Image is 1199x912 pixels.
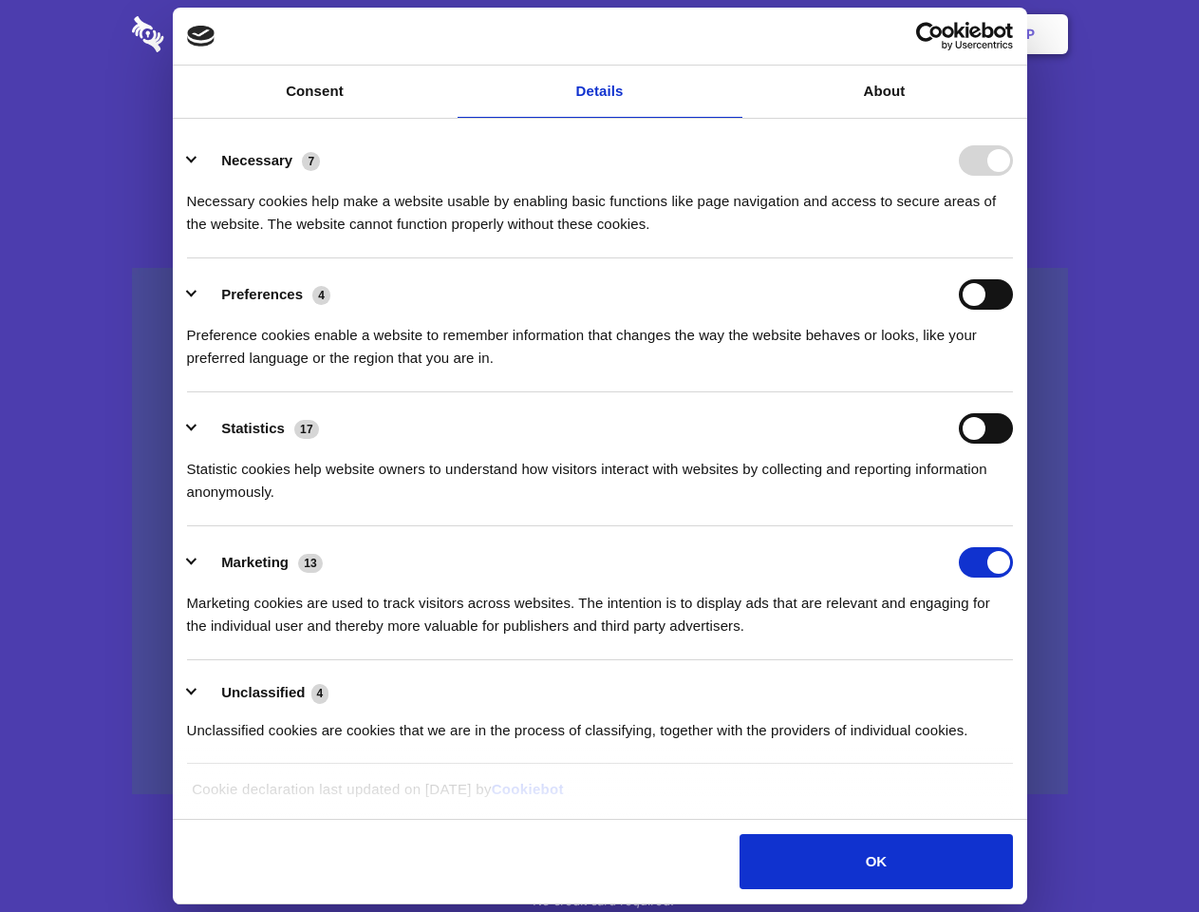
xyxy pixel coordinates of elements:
label: Necessary [221,152,292,168]
button: Unclassified (4) [187,681,341,705]
label: Marketing [221,554,289,570]
a: Login [861,5,944,64]
a: Cookiebot [492,781,564,797]
div: Marketing cookies are used to track visitors across websites. The intention is to display ads tha... [187,578,1013,637]
iframe: Drift Widget Chat Controller [1104,817,1176,889]
button: Preferences (4) [187,279,343,310]
button: Statistics (17) [187,413,331,444]
div: Unclassified cookies are cookies that we are in the process of classifying, together with the pro... [187,705,1013,742]
div: Necessary cookies help make a website usable by enabling basic functions like page navigation and... [187,176,1013,236]
a: About [742,66,1027,118]
a: Details [458,66,742,118]
a: Usercentrics Cookiebot - opens in a new window [847,22,1013,50]
div: Statistic cookies help website owners to understand how visitors interact with websites by collec... [187,444,1013,503]
button: Marketing (13) [187,547,335,578]
a: Consent [173,66,458,118]
span: 13 [298,554,323,573]
span: 4 [311,684,329,703]
a: Pricing [557,5,640,64]
div: Preference cookies enable a website to remember information that changes the way the website beha... [187,310,1013,370]
span: 17 [294,420,319,439]
label: Statistics [221,420,285,436]
a: Contact [770,5,857,64]
button: OK [740,834,1012,889]
button: Necessary (7) [187,145,332,176]
span: 7 [302,152,320,171]
h4: Auto-redaction of sensitive data, encrypted data sharing and self-destructing private chats. Shar... [132,173,1068,236]
a: Wistia video thumbnail [132,268,1068,795]
label: Preferences [221,286,303,302]
img: logo-wordmark-white-trans-d4663122ce5f474addd5e946df7df03e33cb6a1c49d2221995e7729f52c070b2.svg [132,16,294,52]
div: Cookie declaration last updated on [DATE] by [178,778,1021,815]
span: 4 [312,286,330,305]
h1: Eliminate Slack Data Loss. [132,85,1068,154]
img: logo [187,26,215,47]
